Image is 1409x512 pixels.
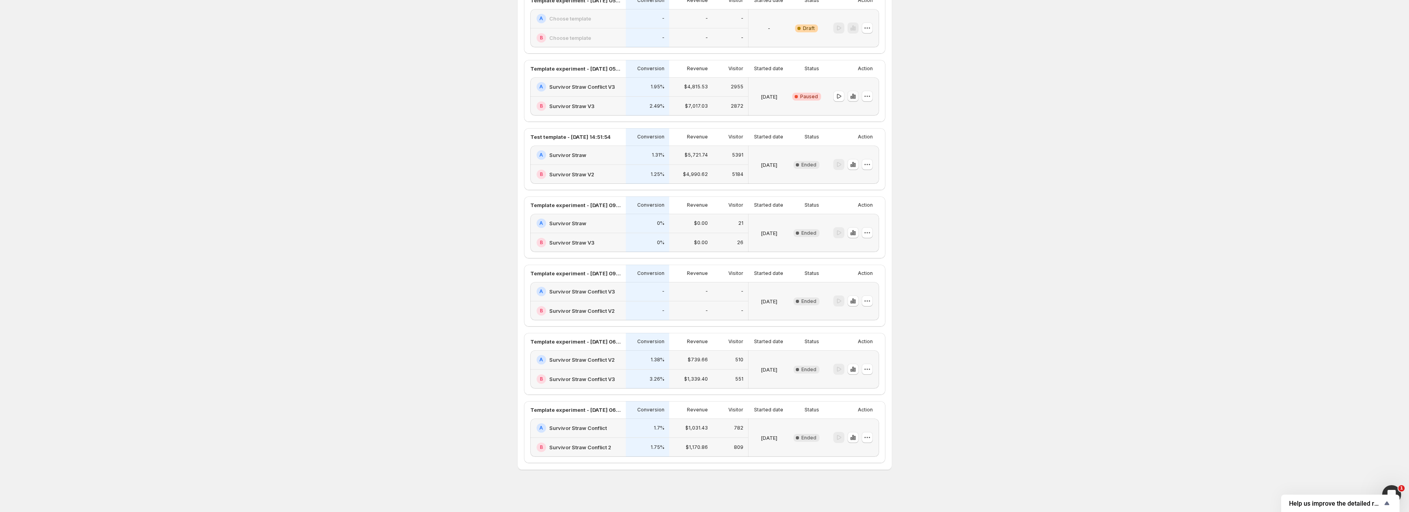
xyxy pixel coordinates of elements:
h2: Choose template [549,34,591,42]
p: $5,721.74 [685,152,708,158]
p: Conversion [637,202,664,208]
p: Action [858,407,873,413]
p: 1.25% [651,171,664,178]
p: 3.26% [649,376,664,382]
p: 1.38% [651,357,664,363]
p: $7,017.03 [685,103,708,109]
p: - [705,35,708,41]
button: Show survey - Help us improve the detailed report for A/B campaigns [1289,499,1392,508]
p: - [662,35,664,41]
h2: Survivor Straw Conflict V2 [549,307,615,315]
span: Ended [801,366,816,373]
span: Ended [801,162,816,168]
iframe: Intercom live chat [1382,485,1401,504]
p: - [662,15,664,22]
p: - [662,308,664,314]
p: 26 [737,239,743,246]
p: 21 [738,220,743,226]
p: Action [858,338,873,345]
p: $0.00 [694,239,708,246]
p: Visitor [728,65,743,72]
p: 2872 [731,103,743,109]
p: Template experiment - [DATE] 09:11:00 [530,201,621,209]
p: 5184 [732,171,743,178]
p: 551 [735,376,743,382]
span: Paused [800,93,818,100]
h2: A [539,357,543,363]
p: Status [805,270,819,277]
span: Ended [801,435,816,441]
h2: B [540,308,543,314]
p: - [768,24,770,32]
p: Revenue [687,270,708,277]
h2: B [540,35,543,41]
p: Test template - [DATE] 14:51:54 [530,133,611,141]
h2: Survivor Straw [549,219,586,227]
p: [DATE] [761,434,777,442]
p: - [741,15,743,22]
p: Visitor [728,202,743,208]
p: Started date [754,338,783,345]
h2: Survivor Straw Conflict 2 [549,443,611,451]
h2: Survivor Straw Conflict V2 [549,356,615,364]
p: - [705,308,708,314]
p: Conversion [637,65,664,72]
p: Action [858,65,873,72]
p: - [741,288,743,295]
p: 0% [657,220,664,226]
p: Conversion [637,338,664,345]
h2: B [540,239,543,246]
p: - [741,35,743,41]
p: 1.95% [651,84,664,90]
span: Ended [801,230,816,236]
p: Action [858,202,873,208]
p: Template experiment - [DATE] 06:13:46 [530,338,621,346]
p: 510 [735,357,743,363]
p: Action [858,270,873,277]
p: Action [858,134,873,140]
span: 1 [1398,485,1405,491]
p: Conversion [637,134,664,140]
h2: Survivor Straw V3 [549,239,595,247]
h2: B [540,103,543,109]
h2: A [539,220,543,226]
p: - [741,308,743,314]
h2: Survivor Straw V2 [549,170,594,178]
p: Revenue [687,134,708,140]
h2: Survivor Straw Conflict V3 [549,375,615,383]
h2: Survivor Straw [549,151,586,159]
p: $0.00 [694,220,708,226]
p: Started date [754,65,783,72]
p: 2.49% [649,103,664,109]
p: - [705,288,708,295]
h2: B [540,171,543,178]
p: 1.75% [651,444,664,450]
p: Status [805,134,819,140]
p: Status [805,202,819,208]
p: Template experiment - [DATE] 06:27:15 [530,406,621,414]
p: 1.7% [654,425,664,431]
p: Started date [754,202,783,208]
h2: A [539,152,543,158]
p: $4,990.62 [683,171,708,178]
p: Status [805,338,819,345]
h2: B [540,444,543,450]
p: Started date [754,134,783,140]
p: Conversion [637,270,664,277]
p: Template experiment - [DATE] 05:39:30 [530,65,621,73]
p: Visitor [728,270,743,277]
p: [DATE] [761,297,777,305]
h2: Survivor Straw Conflict [549,424,607,432]
p: Visitor [728,134,743,140]
h2: A [539,425,543,431]
p: [DATE] [761,93,777,101]
p: Status [805,407,819,413]
p: - [662,288,664,295]
h2: A [539,84,543,90]
h2: A [539,288,543,295]
p: Visitor [728,338,743,345]
p: Visitor [728,407,743,413]
h2: Survivor Straw Conflict V3 [549,83,615,91]
p: 2955 [731,84,743,90]
p: - [705,15,708,22]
